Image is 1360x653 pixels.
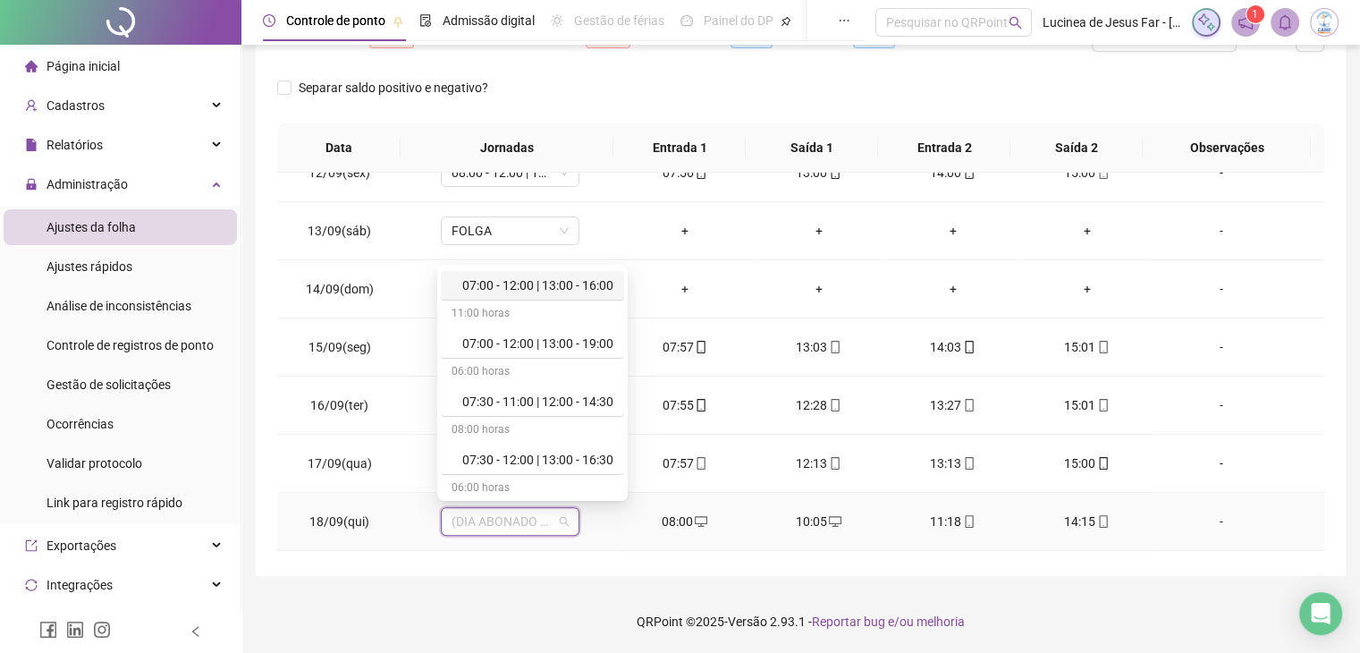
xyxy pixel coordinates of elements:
[632,395,738,415] div: 07:55
[766,512,872,531] div: 10:05
[46,98,105,113] span: Cadastros
[452,159,569,186] span: 08:00 - 12:00 | 13:00 - 15:00
[46,338,214,352] span: Controle de registros de ponto
[1311,9,1338,36] img: 83834
[452,508,569,535] span: (DIA ABONADO PARCIALMENTE)
[961,166,976,179] span: mobile
[308,165,370,180] span: 12/09(sex)
[900,163,1006,182] div: 14:00
[441,359,624,387] div: 06:00 horas
[632,454,738,473] div: 07:57
[1299,592,1342,635] div: Open Intercom Messenger
[190,625,202,638] span: left
[728,615,767,629] span: Versão
[25,178,38,191] span: lock
[25,60,38,72] span: home
[93,621,111,639] span: instagram
[900,395,1006,415] div: 13:27
[574,13,664,28] span: Gestão de férias
[1095,341,1110,353] span: mobile
[766,337,872,357] div: 13:03
[1238,14,1254,30] span: notification
[441,387,624,417] div: 07:30 - 11:00 | 12:00 - 14:30
[693,457,707,470] span: mobile
[1168,163,1273,182] div: -
[308,340,371,354] span: 15/09(seg)
[1277,14,1293,30] span: bell
[443,13,535,28] span: Admissão digital
[900,337,1006,357] div: 14:03
[1168,512,1273,531] div: -
[291,78,495,98] span: Separar saldo positivo e negativo?
[961,515,976,528] span: mobile
[46,220,136,234] span: Ajustes da folha
[462,392,613,411] div: 07:30 - 11:00 | 12:00 - 14:30
[693,515,707,528] span: desktop
[632,337,738,357] div: 07:57
[1095,457,1110,470] span: mobile
[693,341,707,353] span: mobile
[1168,337,1273,357] div: -
[807,14,820,27] span: book
[1035,279,1140,299] div: +
[306,282,374,296] span: 14/09(dom)
[827,341,841,353] span: mobile
[39,621,57,639] span: facebook
[693,166,707,179] span: mobile
[781,16,791,27] span: pushpin
[46,417,114,431] span: Ocorrências
[693,399,707,411] span: mobile
[1035,163,1140,182] div: 15:00
[1035,395,1140,415] div: 15:01
[827,457,841,470] span: mobile
[393,16,403,27] span: pushpin
[766,454,872,473] div: 12:13
[746,123,878,173] th: Saída 1
[900,221,1006,241] div: +
[25,99,38,112] span: user-add
[286,13,385,28] span: Controle de ponto
[551,14,563,27] span: sun
[900,512,1006,531] div: 11:18
[632,279,738,299] div: +
[766,221,872,241] div: +
[1168,221,1273,241] div: -
[1246,5,1264,23] sup: 1
[419,14,432,27] span: file-done
[827,399,841,411] span: mobile
[1168,395,1273,415] div: -
[309,514,369,529] span: 18/09(qui)
[961,457,976,470] span: mobile
[46,59,120,73] span: Página inicial
[46,138,103,152] span: Relatórios
[632,221,738,241] div: +
[25,539,38,552] span: export
[1168,279,1273,299] div: -
[46,496,182,510] span: Link para registro rápido
[1095,166,1110,179] span: mobile
[462,276,613,295] div: 07:00 - 12:00 | 13:00 - 16:00
[277,123,401,173] th: Data
[961,399,976,411] span: mobile
[1009,16,1022,30] span: search
[441,445,624,475] div: 07:30 - 12:00 | 13:00 - 16:30
[308,224,371,238] span: 13/09(sáb)
[1095,515,1110,528] span: mobile
[766,395,872,415] div: 12:28
[1143,123,1311,173] th: Observações
[1035,337,1140,357] div: 15:01
[462,334,613,353] div: 07:00 - 12:00 | 13:00 - 19:00
[1010,123,1143,173] th: Saída 2
[766,279,872,299] div: +
[1196,13,1216,32] img: sparkle-icon.fc2bf0ac1784a2077858766a79e2daf3.svg
[46,177,128,191] span: Administração
[1035,454,1140,473] div: 15:00
[25,579,38,591] span: sync
[1035,221,1140,241] div: +
[46,539,116,553] span: Exportações
[263,14,275,27] span: clock-circle
[66,621,84,639] span: linkedin
[46,377,171,392] span: Gestão de solicitações
[46,259,132,274] span: Ajustes rápidos
[632,512,738,531] div: 08:00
